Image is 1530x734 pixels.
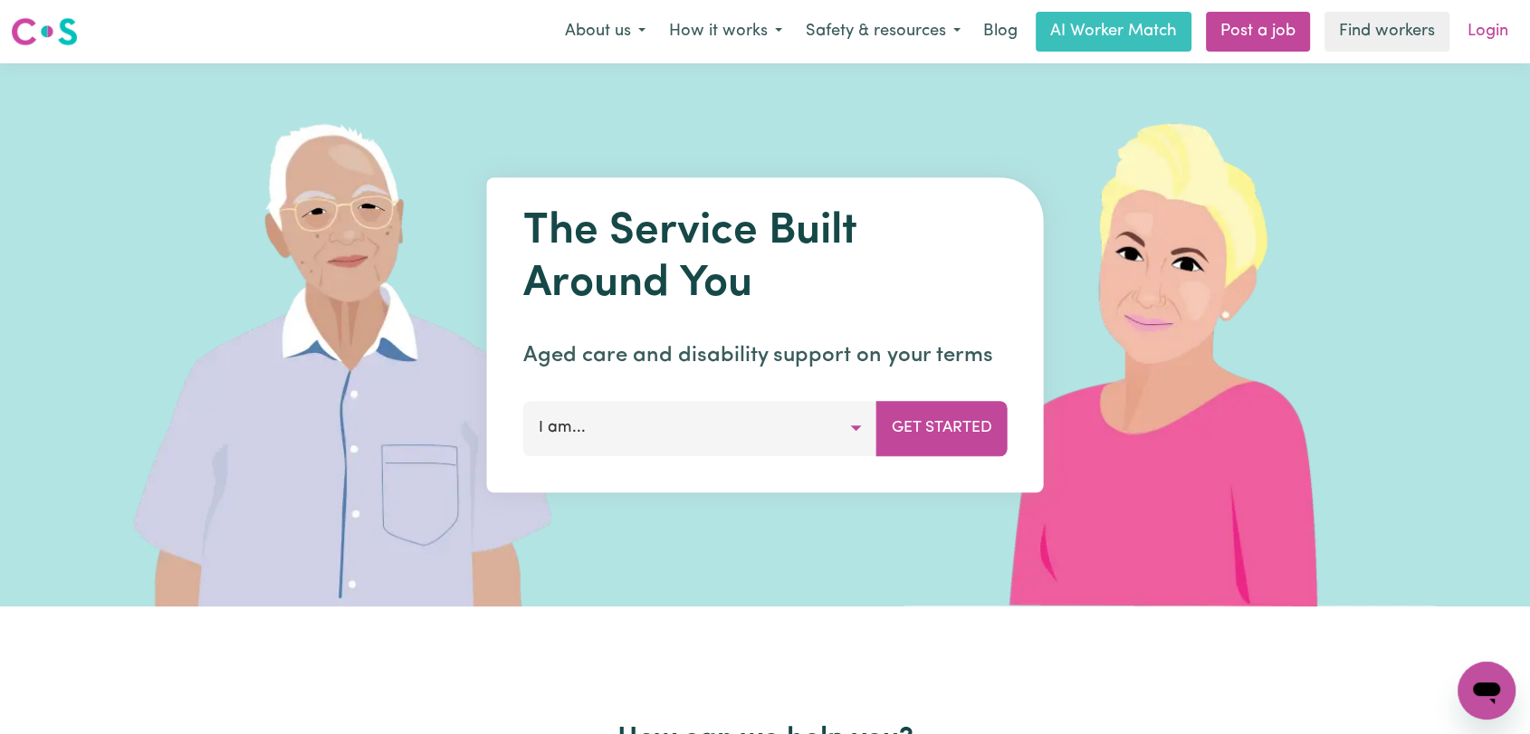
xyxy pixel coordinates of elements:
a: Post a job [1206,12,1310,52]
button: Safety & resources [794,13,972,51]
a: Blog [972,12,1028,52]
button: About us [553,13,657,51]
button: I am... [523,401,877,455]
a: Login [1457,12,1519,52]
a: Careseekers logo [11,11,78,52]
button: Get Started [876,401,1008,455]
button: How it works [657,13,794,51]
iframe: Button to launch messaging window [1458,662,1516,720]
img: Careseekers logo [11,15,78,48]
h1: The Service Built Around You [523,206,1008,310]
a: Find workers [1324,12,1449,52]
p: Aged care and disability support on your terms [523,339,1008,372]
a: AI Worker Match [1036,12,1191,52]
